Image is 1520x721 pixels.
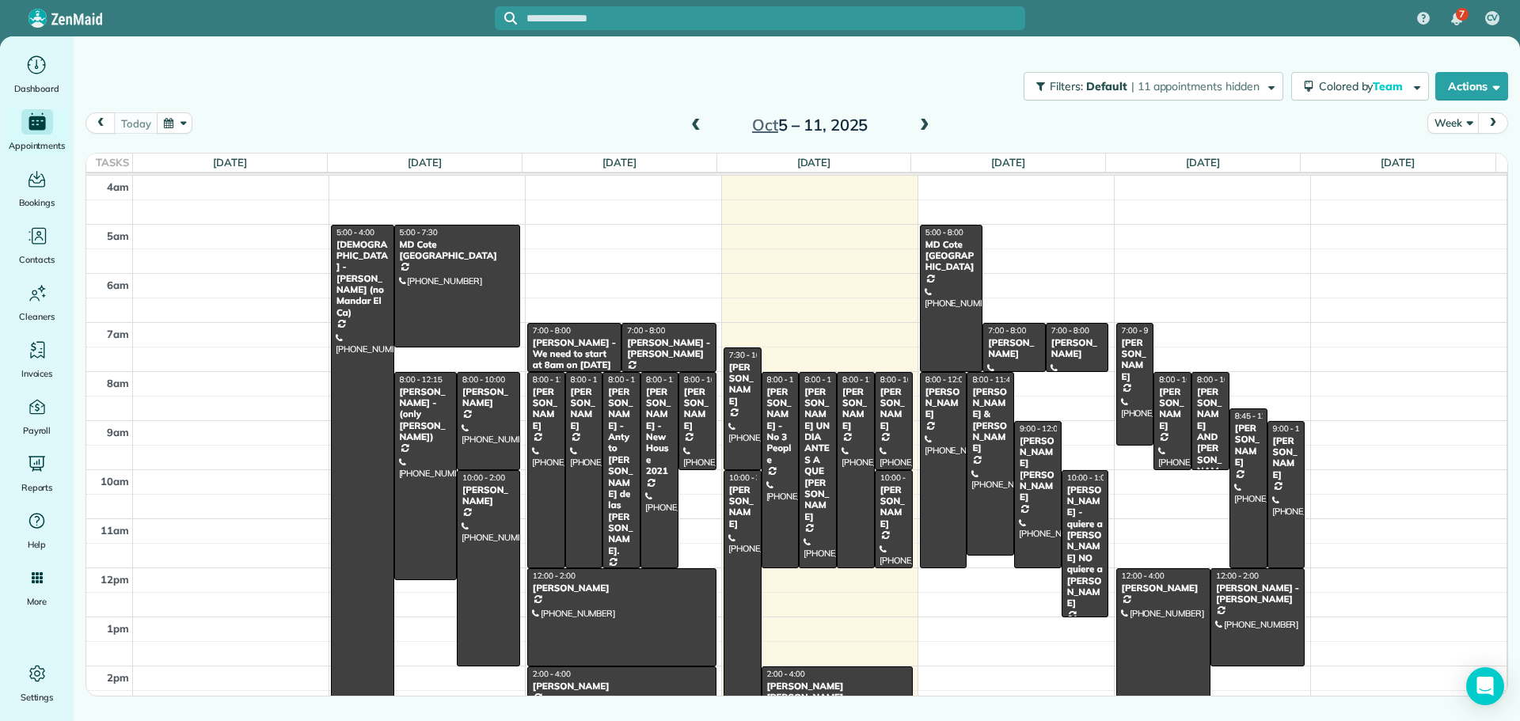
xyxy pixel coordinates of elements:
div: [PERSON_NAME] [570,386,598,432]
span: More [27,594,47,609]
div: [PERSON_NAME] [532,681,712,692]
span: 2pm [107,671,129,684]
div: [PERSON_NAME] [1121,337,1149,383]
a: Bookings [6,166,67,211]
a: Settings [6,661,67,705]
span: 10am [101,475,129,488]
span: 8:00 - 12:00 [571,374,614,385]
span: 8:00 - 12:00 [842,374,885,385]
div: [PERSON_NAME] [PERSON_NAME] [1019,435,1057,503]
div: [PERSON_NAME] [PERSON_NAME] [766,681,908,704]
button: Actions [1435,72,1508,101]
div: [PERSON_NAME] [728,484,757,530]
span: 9:00 - 12:00 [1273,423,1316,434]
span: CV [1487,12,1499,25]
span: 7:00 - 8:00 [533,325,571,336]
span: 9am [107,426,129,438]
div: [PERSON_NAME] - No 3 People [766,386,795,466]
span: 8:00 - 12:00 [767,374,810,385]
div: MD Cote [GEOGRAPHIC_DATA] [399,239,515,262]
span: 11am [101,524,129,537]
div: [PERSON_NAME] AND [PERSON_NAME] [1196,386,1225,488]
svg: Focus search [504,12,517,25]
a: Cleaners [6,280,67,324]
a: [DATE] [408,156,442,169]
div: [PERSON_NAME] [842,386,870,432]
span: 8am [107,377,129,389]
span: Cleaners [19,309,55,324]
span: 12:00 - 2:00 [533,571,576,581]
div: [PERSON_NAME] [880,484,908,530]
a: Help [6,508,67,552]
span: 7am [107,328,129,340]
button: Week [1427,112,1479,134]
span: 9:00 - 12:00 [1020,423,1062,434]
div: [PERSON_NAME] - [PERSON_NAME] [1215,582,1300,605]
div: [PERSON_NAME] [1158,386,1187,432]
div: Open Intercom Messenger [1466,667,1504,705]
span: 12:00 - 2:00 [1216,571,1259,581]
div: [PERSON_NAME] [987,337,1041,360]
span: 8:00 - 12:00 [804,374,847,385]
a: Filters: Default | 11 appointments hidden [1016,72,1282,101]
span: 2:00 - 4:00 [767,669,805,679]
div: [PERSON_NAME] UN DIA ANTES A QUE [PERSON_NAME] [804,386,832,523]
span: Dashboard [14,81,59,97]
div: [PERSON_NAME] - Anty to [PERSON_NAME] de las [PERSON_NAME]. [607,386,636,557]
a: [DATE] [1186,156,1220,169]
span: 8:00 - 11:45 [972,374,1015,385]
div: [PERSON_NAME] - quiere a [PERSON_NAME] NO quiere a [PERSON_NAME] [1066,484,1104,609]
span: 8:00 - 12:15 [400,374,443,385]
span: 8:00 - 12:00 [925,374,968,385]
span: Contacts [19,252,55,268]
span: 8:00 - 12:00 [646,374,689,385]
button: prev [85,112,116,134]
span: 7 [1459,8,1465,21]
th: Tasks [86,154,133,173]
span: 7:00 - 8:00 [627,325,665,336]
a: Dashboard [6,52,67,97]
div: [PERSON_NAME] [728,362,757,408]
span: Bookings [19,195,55,211]
a: [DATE] [602,156,636,169]
div: [PERSON_NAME] - We need to start at 8am on [DATE] [532,337,617,371]
span: Appointments [9,138,66,154]
span: 8:00 - 10:00 [462,374,505,385]
div: [PERSON_NAME] [880,386,908,432]
span: 8:00 - 12:00 [533,374,576,385]
a: [DATE] [991,156,1025,169]
span: 12:00 - 4:00 [1122,571,1165,581]
span: | 11 appointments hidden [1131,79,1260,93]
span: 6am [107,279,129,291]
div: [PERSON_NAME] [1051,337,1104,360]
span: 2:00 - 4:00 [533,669,571,679]
a: Reports [6,451,67,495]
span: 7:30 - 10:00 [729,350,772,360]
a: [DATE] [797,156,831,169]
span: 8:00 - 10:00 [684,374,727,385]
div: [PERSON_NAME] [925,386,963,420]
div: [PERSON_NAME] [462,386,515,409]
span: Help [28,537,47,552]
span: 7:00 - 8:00 [988,325,1026,336]
div: MD Cote [GEOGRAPHIC_DATA] [925,239,978,273]
button: today [114,112,158,134]
div: [PERSON_NAME] [532,582,712,594]
span: 5am [107,230,129,242]
div: [PERSON_NAME] & [PERSON_NAME] [971,386,1009,454]
span: 8:00 - 10:00 [1159,374,1202,385]
span: Filters: [1050,79,1083,93]
span: 10:00 - 12:00 [880,472,928,483]
span: Default [1086,79,1128,93]
button: next [1478,112,1508,134]
span: Settings [21,689,54,705]
button: Filters: Default | 11 appointments hidden [1024,72,1282,101]
div: [PERSON_NAME] [1234,423,1263,469]
span: 10:00 - 2:00 [462,472,505,483]
span: 10:00 - 3:30 [729,472,772,483]
a: [DATE] [1381,156,1415,169]
span: 8:00 - 12:00 [608,374,651,385]
div: [PERSON_NAME] - [PERSON_NAME] [626,337,711,360]
div: [PERSON_NAME] [462,484,515,507]
div: [PERSON_NAME] [1272,435,1301,481]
